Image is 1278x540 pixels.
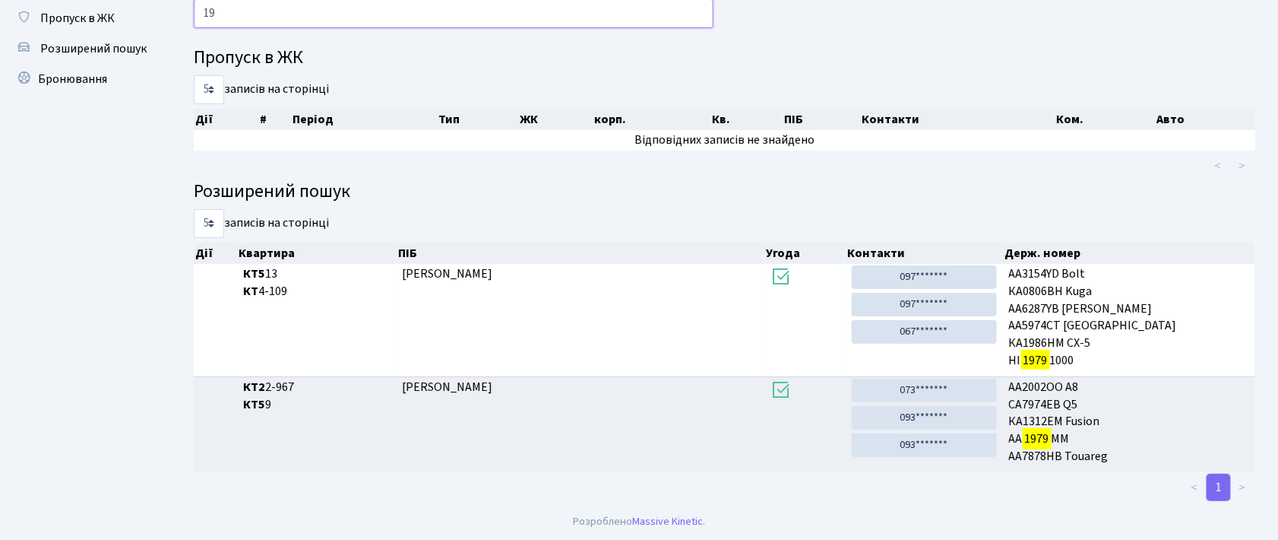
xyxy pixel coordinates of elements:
span: АА2002ОО A8 СА7974ЕВ Q5 КА1312ЕМ Fusion AA MM АА7878НВ Touareg [1009,379,1250,465]
label: записів на сторінці [194,209,329,238]
th: Авто [1156,109,1256,130]
label: записів на сторінці [194,75,329,104]
h4: Пропуск в ЖК [194,47,1255,69]
a: Розширений пошук [8,33,160,64]
b: КТ5 [243,265,265,282]
a: Бронювання [8,64,160,94]
th: Кв. [710,109,783,130]
mark: 1979 [1023,428,1052,449]
span: [PERSON_NAME] [402,265,492,282]
span: 2-967 9 [243,379,391,414]
th: Дії [194,243,237,264]
a: 1 [1207,474,1231,501]
b: КТ [243,283,258,300]
td: Відповідних записів не знайдено [194,130,1255,151]
th: ЖК [518,109,592,130]
th: Контакти [846,243,1003,264]
b: КТ2 [243,379,265,395]
span: Розширений пошук [40,40,147,57]
th: Ком. [1055,109,1155,130]
mark: 1979 [1021,350,1050,371]
div: Розроблено . [573,513,705,530]
a: Пропуск в ЖК [8,3,160,33]
th: Дії [194,109,258,130]
h4: Розширений пошук [194,181,1255,203]
th: Квартира [237,243,397,264]
span: Пропуск в ЖК [40,10,115,27]
a: Massive Kinetic [632,513,703,529]
th: Держ. номер [1003,243,1256,264]
th: Тип [437,109,518,130]
span: [PERSON_NAME] [402,379,492,395]
span: AA3154YD Bolt КА0806ВН Kuga AA6287YB [PERSON_NAME] AA5974CT [GEOGRAPHIC_DATA] КА1986НМ CX-5 HI 1000 [1009,265,1250,370]
span: Бронювання [38,71,107,87]
select: записів на сторінці [194,75,224,104]
th: Контакти [860,109,1055,130]
th: ПІБ [783,109,860,130]
th: ПІБ [397,243,765,264]
th: Період [291,109,436,130]
th: корп. [593,109,710,130]
b: КТ5 [243,396,265,413]
select: записів на сторінці [194,209,224,238]
span: 13 4-109 [243,265,391,300]
th: # [258,109,292,130]
th: Угода [764,243,846,264]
